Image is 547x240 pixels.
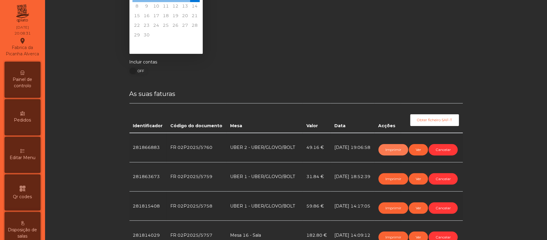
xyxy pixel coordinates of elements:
[19,185,26,192] i: qr_code
[410,114,459,126] button: Obter ficheiro SAF-T
[181,21,190,31] span: 27
[16,25,29,30] div: [DATE]
[142,21,152,31] div: Tuesday, September 23, 2025
[161,41,171,50] div: Thursday, October 9, 2025
[161,12,171,21] div: Thursday, September 18, 2025
[303,162,331,191] td: 31.84 €
[142,2,152,12] div: Tuesday, September 9, 2025
[167,162,226,191] td: FR 02P2025/5759
[132,41,142,50] div: Monday, October 6, 2025
[6,76,39,89] span: Painel de controlo
[152,21,161,31] span: 24
[226,103,303,133] th: Mesa
[132,31,142,41] span: 29
[14,117,31,123] span: Pedidos
[171,41,181,50] div: Friday, October 10, 2025
[142,31,152,41] div: Tuesday, September 30, 2025
[132,21,142,31] span: 22
[378,173,408,185] button: Imprimir
[190,31,200,41] div: Sunday, October 5, 2025
[161,12,171,21] span: 18
[129,133,167,162] td: 281866883
[181,2,190,12] span: 13
[152,31,161,41] div: Wednesday, October 1, 2025
[171,21,181,31] span: 26
[132,21,142,31] div: Monday, September 22, 2025
[181,31,190,41] div: Saturday, October 4, 2025
[190,12,200,21] div: Sunday, September 21, 2025
[13,194,32,200] span: Qr codes
[132,12,142,21] span: 15
[132,12,142,21] div: Monday, September 15, 2025
[152,2,161,12] span: 10
[226,192,303,221] td: UBER 1 - UBER/GLOVO/BOLT
[171,2,181,12] div: Friday, September 12, 2025
[181,2,190,12] div: Saturday, September 13, 2025
[142,12,152,21] span: 16
[181,12,190,21] span: 20
[15,3,30,24] img: qpiato
[181,21,190,31] div: Saturday, September 27, 2025
[226,162,303,191] td: UBER 1 - UBER/GLOVO/BOLT
[303,133,331,162] td: 49.16 €
[171,2,181,12] span: 12
[303,192,331,221] td: 59.86 €
[409,173,428,185] button: Ver
[152,12,161,21] div: Wednesday, September 17, 2025
[167,133,226,162] td: FR 02P2025/5760
[132,31,142,41] div: Monday, September 29, 2025
[5,37,40,57] div: Fabrica da Picanha Alverca
[167,103,226,133] th: Código do documento
[375,103,401,133] th: Acções
[190,12,200,21] span: 21
[429,144,458,155] button: Cancelar
[161,2,171,12] span: 11
[129,89,463,98] h4: As suas faturas
[129,103,167,133] th: Identificador
[129,192,167,221] td: 281815408
[142,41,152,50] div: Tuesday, October 7, 2025
[171,21,181,31] div: Friday, September 26, 2025
[161,21,171,31] span: 25
[142,21,152,31] span: 23
[132,2,142,12] div: Monday, September 8, 2025
[152,2,161,12] div: Wednesday, September 10, 2025
[190,41,200,50] div: Sunday, October 12, 2025
[14,31,31,36] div: 20:08:31
[190,21,200,31] span: 28
[190,21,200,31] div: Sunday, September 28, 2025
[331,162,375,191] td: [DATE] 18:52:39
[409,144,428,155] button: Ver
[378,202,408,214] button: Imprimir
[6,227,39,239] span: Disposição de salas
[132,2,142,12] span: 8
[129,162,167,191] td: 281863673
[331,192,375,221] td: [DATE] 14:17:05
[409,202,428,214] button: Ver
[142,31,152,41] span: 30
[226,133,303,162] td: UBER 2 - UBER/GLOVO/BOLT
[190,2,200,12] span: 14
[331,133,375,162] td: [DATE] 19:06:58
[171,31,181,41] div: Friday, October 3, 2025
[161,2,171,12] div: Thursday, September 11, 2025
[129,59,157,65] label: Incluir contas
[167,192,226,221] td: FR 02P2025/5758
[181,41,190,50] div: Saturday, October 11, 2025
[152,41,161,50] div: Wednesday, October 8, 2025
[331,103,375,133] th: Data
[152,21,161,31] div: Wednesday, September 24, 2025
[171,12,181,21] span: 19
[19,37,26,45] i: location_on
[152,12,161,21] span: 17
[142,2,152,12] span: 9
[161,31,171,41] div: Thursday, October 2, 2025
[133,68,148,74] span: OFF
[181,12,190,21] div: Saturday, September 20, 2025
[429,202,458,214] button: Cancelar
[142,12,152,21] div: Tuesday, September 16, 2025
[10,155,35,161] span: Editar Menu
[161,21,171,31] div: Thursday, September 25, 2025
[171,12,181,21] div: Friday, September 19, 2025
[303,103,331,133] th: Valor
